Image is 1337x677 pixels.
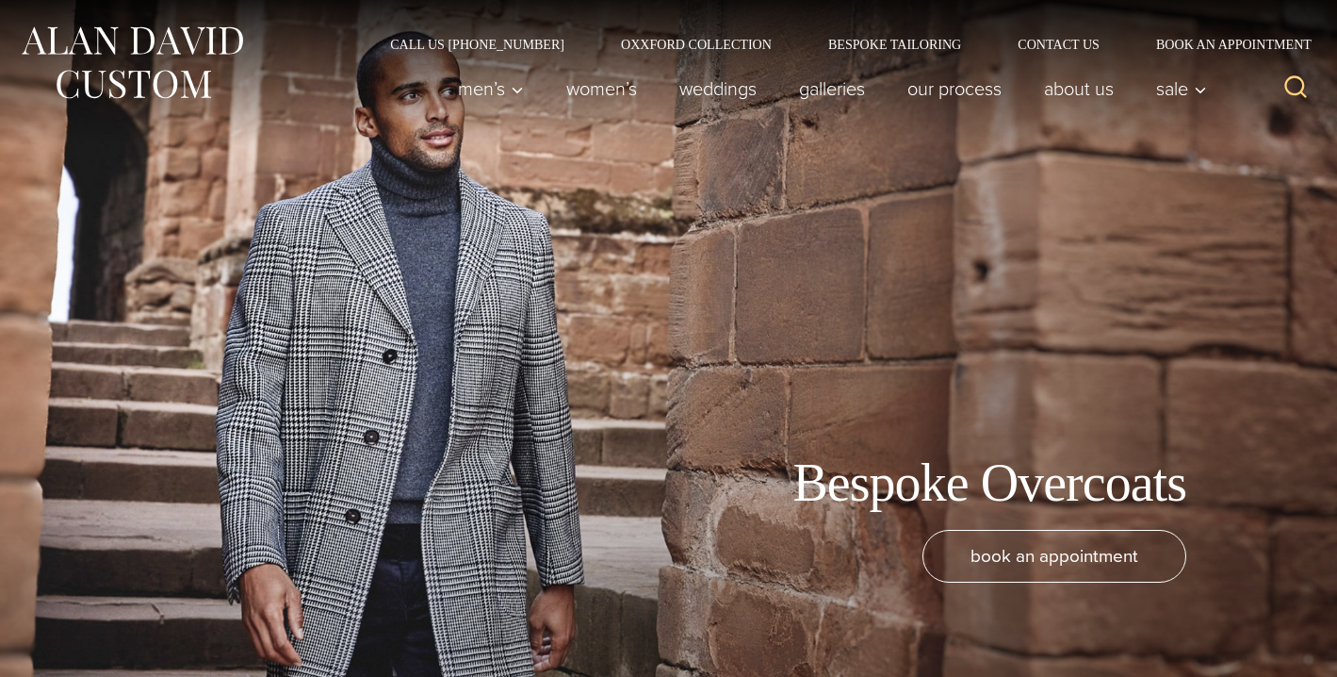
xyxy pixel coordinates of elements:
[362,38,1318,51] nav: Secondary Navigation
[593,38,800,51] a: Oxxford Collection
[922,530,1186,583] a: book an appointment
[800,38,989,51] a: Bespoke Tailoring
[1128,38,1318,51] a: Book an Appointment
[546,70,659,107] a: Women’s
[887,70,1023,107] a: Our Process
[19,21,245,105] img: Alan David Custom
[458,79,524,98] span: Men’s
[778,70,887,107] a: Galleries
[1273,66,1318,111] button: View Search Form
[1023,70,1135,107] a: About Us
[437,70,1217,107] nav: Primary Navigation
[1156,79,1207,98] span: Sale
[659,70,778,107] a: weddings
[792,452,1186,515] h1: Bespoke Overcoats
[970,542,1138,570] span: book an appointment
[989,38,1128,51] a: Contact Us
[362,38,593,51] a: Call Us [PHONE_NUMBER]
